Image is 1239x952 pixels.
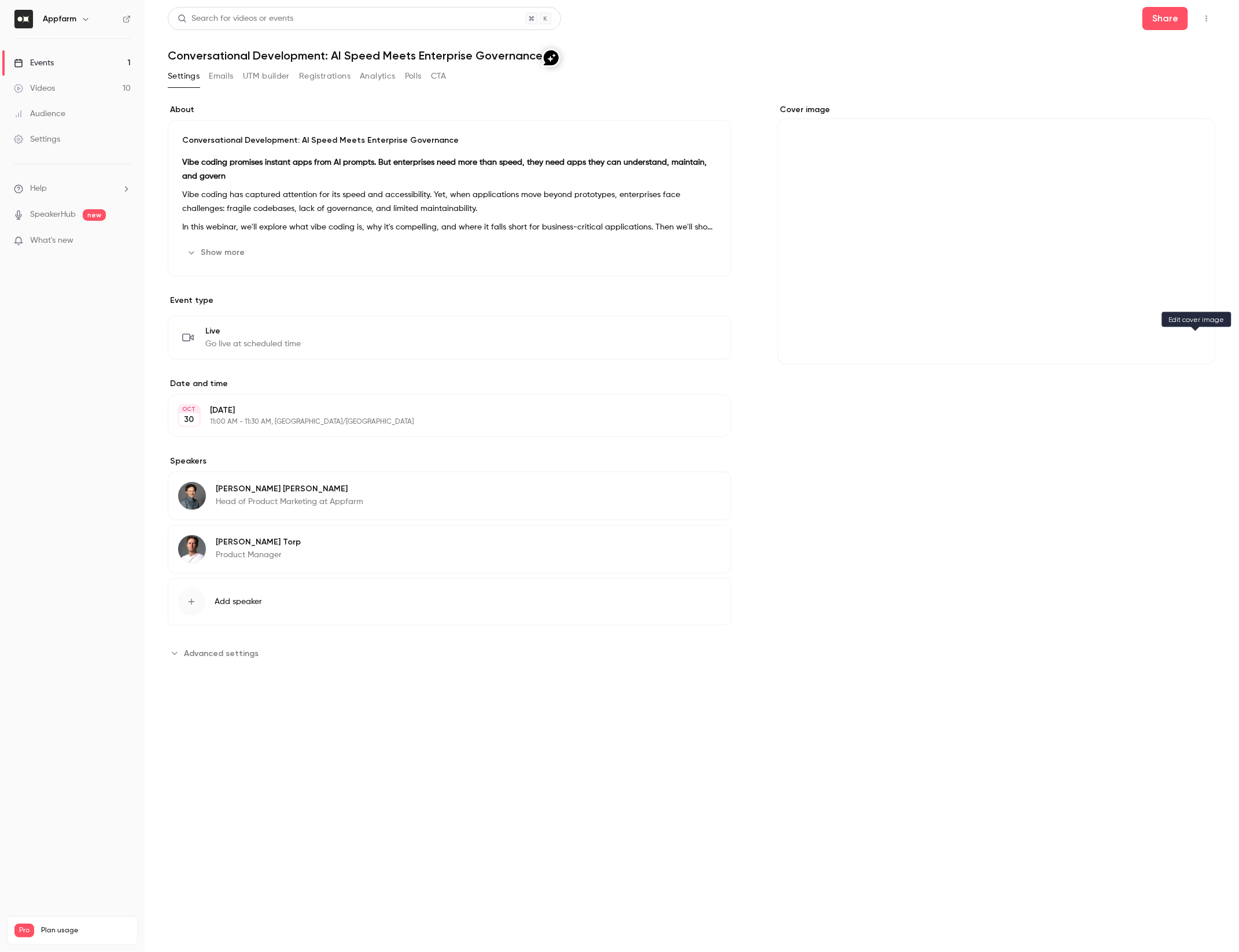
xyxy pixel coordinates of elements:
h6: Appfarm [43,13,76,25]
span: Help [30,183,47,195]
p: Vibe coding has captured attention for its speed and accessibility. Yet, when applications move b... [182,188,717,216]
button: Add speaker [168,578,731,625]
button: Share [1142,7,1188,30]
button: Analytics [360,67,396,86]
p: 30 [185,414,194,425]
div: Events [14,57,54,69]
label: Cover image [777,104,1216,116]
strong: Vibe coding promises instant apps from AI prompts. But enterprises need more than speed, they nee... [182,158,707,180]
p: [PERSON_NAME] Torp [216,536,301,548]
div: Videos [14,83,55,94]
iframe: Noticeable Trigger [117,236,131,246]
a: SpeakerHub [30,209,76,221]
img: Appfarm [14,10,33,28]
p: Conversational Development: AI Speed Meets Enterprise Governance [182,135,717,146]
div: OCT [179,405,200,413]
button: Advanced settings [168,644,265,662]
h1: Conversational Development: AI Speed Meets Enterprise Governance [168,49,1216,62]
button: CTA [431,67,447,86]
img: Hans Jørgen Torp [178,535,206,563]
button: UTM builder [243,67,290,86]
label: Speakers [168,455,731,467]
span: Advanced settings [184,647,259,660]
div: Audience [14,108,65,120]
button: Registrations [299,67,351,86]
button: Show more [182,243,252,262]
span: Add speaker [215,596,262,607]
p: In this webinar, we'll explore what vibe coding is, why it's compelling, and where it falls short... [182,220,717,234]
p: [DATE] [210,405,670,416]
span: Pro [14,924,34,938]
button: Emails [209,67,233,86]
section: Cover image [777,104,1216,365]
span: new [83,209,106,221]
div: Hans Jørgen Torp[PERSON_NAME] TorpProduct Manager [168,525,731,573]
p: Head of Product Marketing at Appfarm [216,496,363,508]
p: Product Manager [216,549,301,561]
section: Advanced settings [168,644,731,662]
img: Aaron Beaton [178,482,206,510]
div: Search for videos or events [178,13,293,25]
div: Settings [14,134,60,145]
p: [PERSON_NAME] [PERSON_NAME] [216,483,363,495]
span: Plan usage [41,926,130,935]
div: Aaron Beaton[PERSON_NAME] [PERSON_NAME]Head of Product Marketing at Appfarm [168,472,731,520]
button: Settings [168,67,200,86]
span: Live [205,325,301,337]
p: Event type [168,295,731,306]
li: help-dropdown-opener [14,183,131,195]
p: 11:00 AM - 11:30 AM, [GEOGRAPHIC_DATA]/[GEOGRAPHIC_DATA] [210,417,670,427]
span: What's new [30,235,73,247]
label: About [168,104,731,116]
span: Go live at scheduled time [205,338,301,350]
button: Polls [405,67,422,86]
label: Date and time [168,378,731,390]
